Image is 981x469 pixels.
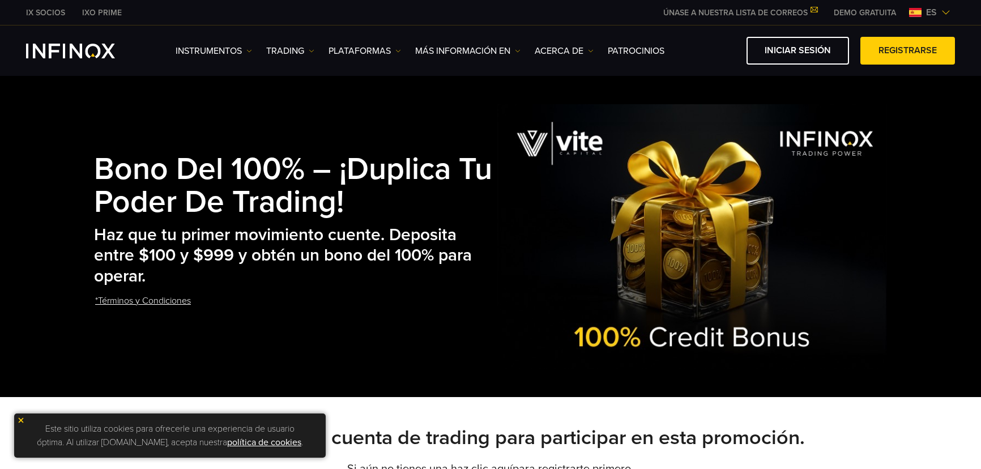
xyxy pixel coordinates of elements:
a: política de cookies [227,437,301,448]
a: Iniciar sesión [747,37,849,65]
a: INFINOX MENU [825,7,905,19]
h2: Haz que tu primer movimiento cuente. Deposita entre $100 y $999 y obtén un bono del 100% para ope... [94,225,497,287]
strong: Bono del 100% – ¡Duplica tu poder de trading! [94,151,492,221]
strong: Debes tener una cuenta de trading para participar en esta promoción. [177,425,805,450]
a: INFINOX [18,7,74,19]
a: Más información en [415,44,521,58]
a: TRADING [266,44,314,58]
a: PLATAFORMAS [329,44,401,58]
a: INFINOX [74,7,130,19]
a: Registrarse [860,37,955,65]
a: *Términos y Condiciones [94,287,192,315]
span: es [922,6,941,19]
a: ACERCA DE [535,44,594,58]
p: Este sitio utiliza cookies para ofrecerle una experiencia de usuario óptima. Al utilizar [DOMAIN_... [20,419,320,452]
a: INFINOX Logo [26,44,142,58]
a: ÚNASE A NUESTRA LISTA DE CORREOS [655,8,825,18]
a: Patrocinios [608,44,664,58]
a: Instrumentos [176,44,252,58]
img: yellow close icon [17,416,25,424]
